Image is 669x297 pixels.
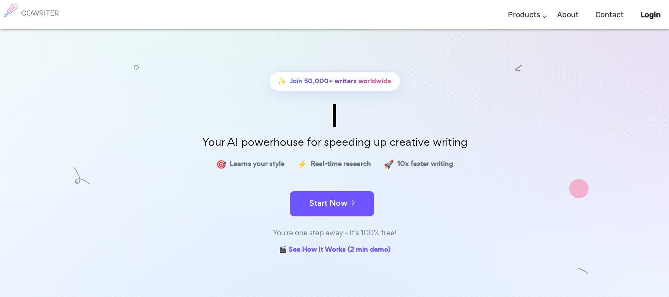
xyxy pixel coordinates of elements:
div: You're one step away - It's 100% free! [124,227,545,239]
h6: COWRITER [21,9,59,17]
a: Login [640,3,661,27]
span: ⚡ [297,158,307,170]
span: Join 50,000+ writers worldwide [289,75,392,87]
span: ✨ [278,75,286,87]
img: shape [74,167,90,184]
img: shape [578,266,589,276]
a: 🎬 See How It Works (2 min demo) [279,244,390,257]
a: About [557,3,579,27]
button: Start Now [290,191,374,216]
a: Products [508,3,540,27]
span: Real-time research [311,158,371,170]
span: 🎯 [216,158,226,170]
b: Login [640,10,661,19]
img: shape [569,179,589,198]
span: 🚀 [384,158,394,170]
a: Contact [595,3,624,27]
span: Learns your style [230,158,284,170]
span: 10x faster writing [397,158,453,170]
p: Your AI powerhouse for speeding up creative writing [124,133,545,151]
